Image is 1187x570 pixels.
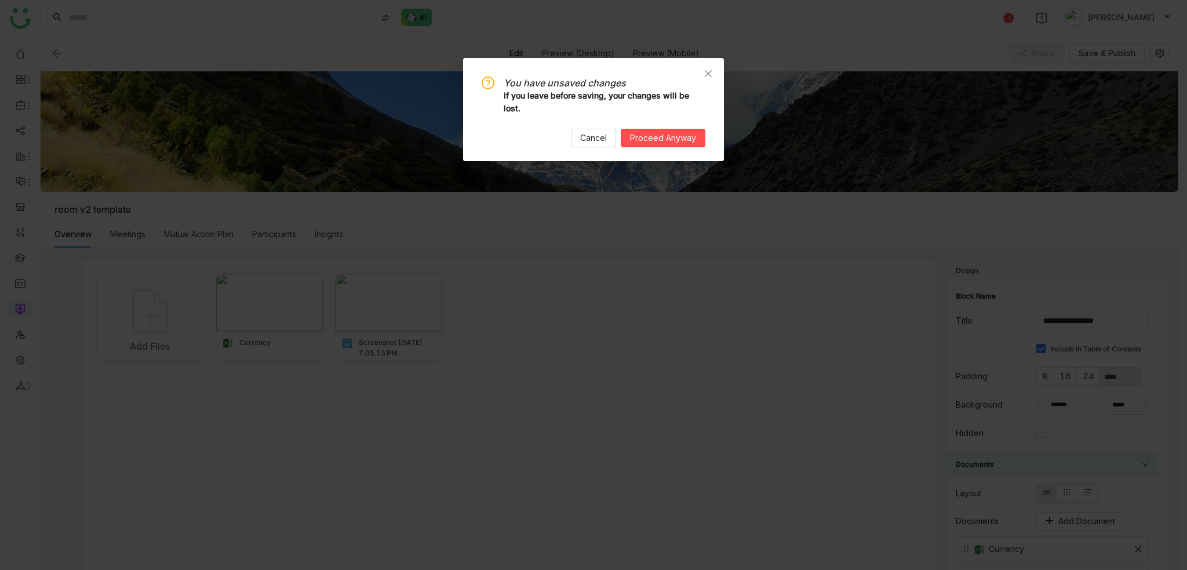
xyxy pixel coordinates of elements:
button: Close [693,58,724,89]
span: Proceed Anyway [630,132,696,144]
button: Cancel [571,129,616,147]
i: You have unsaved changes [504,77,626,89]
button: Proceed Anyway [621,129,705,147]
span: Cancel [580,132,607,144]
b: If you leave before saving, your changes will be lost. [504,90,689,113]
